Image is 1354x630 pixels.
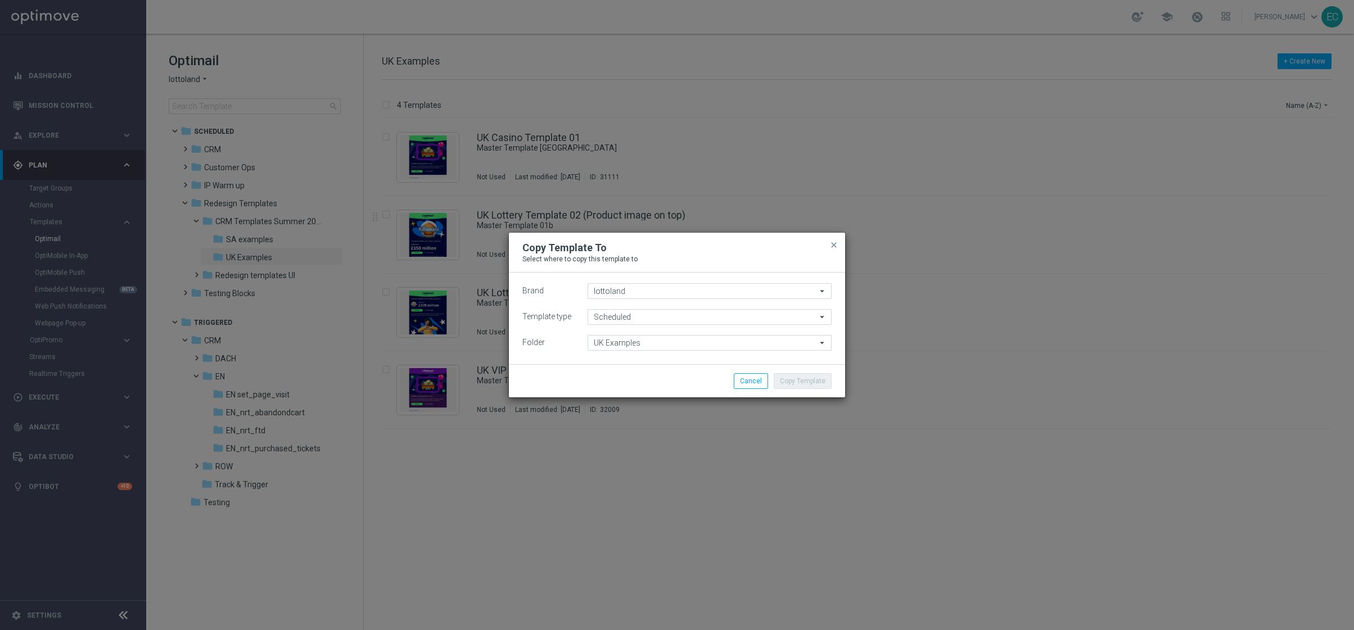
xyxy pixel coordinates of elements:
p: Select where to copy this template to [522,255,832,264]
label: Folder [522,338,545,347]
h2: Copy Template To [522,241,607,255]
i: arrow_drop_down [817,310,828,324]
button: Cancel [734,373,768,389]
i: arrow_drop_down [817,284,828,298]
button: Copy Template [774,373,832,389]
label: Brand [522,286,544,296]
label: Template type [522,312,571,321]
i: arrow_drop_down [817,336,828,350]
span: close [829,241,838,250]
